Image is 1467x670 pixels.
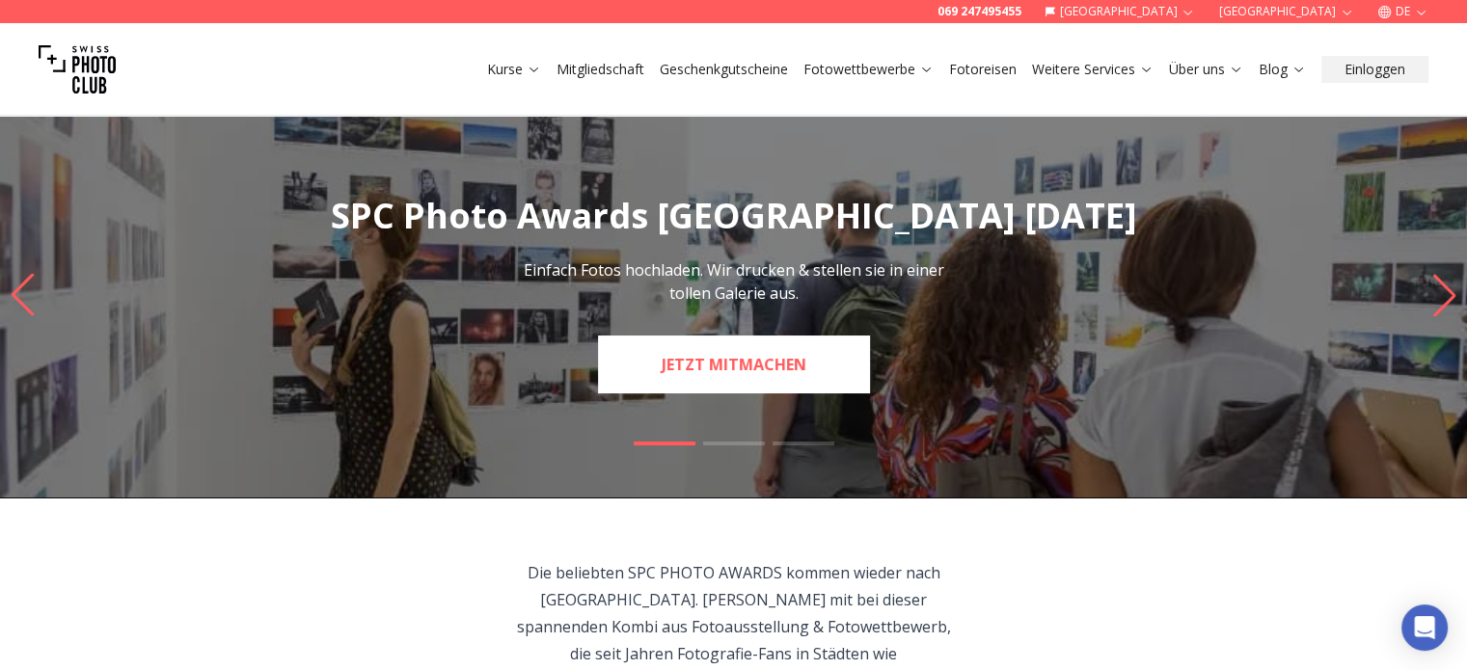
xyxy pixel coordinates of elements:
a: Über uns [1169,60,1243,79]
img: Swiss photo club [39,31,116,108]
a: Fotoreisen [949,60,1017,79]
a: 069 247495455 [937,4,1021,19]
button: Weitere Services [1024,56,1161,83]
button: Über uns [1161,56,1251,83]
button: Mitgliedschaft [549,56,652,83]
a: JETZT MITMACHEN [598,335,870,393]
a: Blog [1259,60,1306,79]
a: Fotowettbewerbe [803,60,934,79]
button: Geschenkgutscheine [652,56,796,83]
button: Kurse [479,56,549,83]
a: Geschenkgutscheine [660,60,788,79]
div: Open Intercom Messenger [1401,604,1448,651]
p: Einfach Fotos hochladen. Wir drucken & stellen sie in einer tollen Galerie aus. [518,258,950,305]
button: Fotoreisen [941,56,1024,83]
button: Blog [1251,56,1314,83]
a: Mitgliedschaft [557,60,644,79]
button: Einloggen [1321,56,1428,83]
button: Fotowettbewerbe [796,56,941,83]
a: Kurse [487,60,541,79]
a: Weitere Services [1032,60,1154,79]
